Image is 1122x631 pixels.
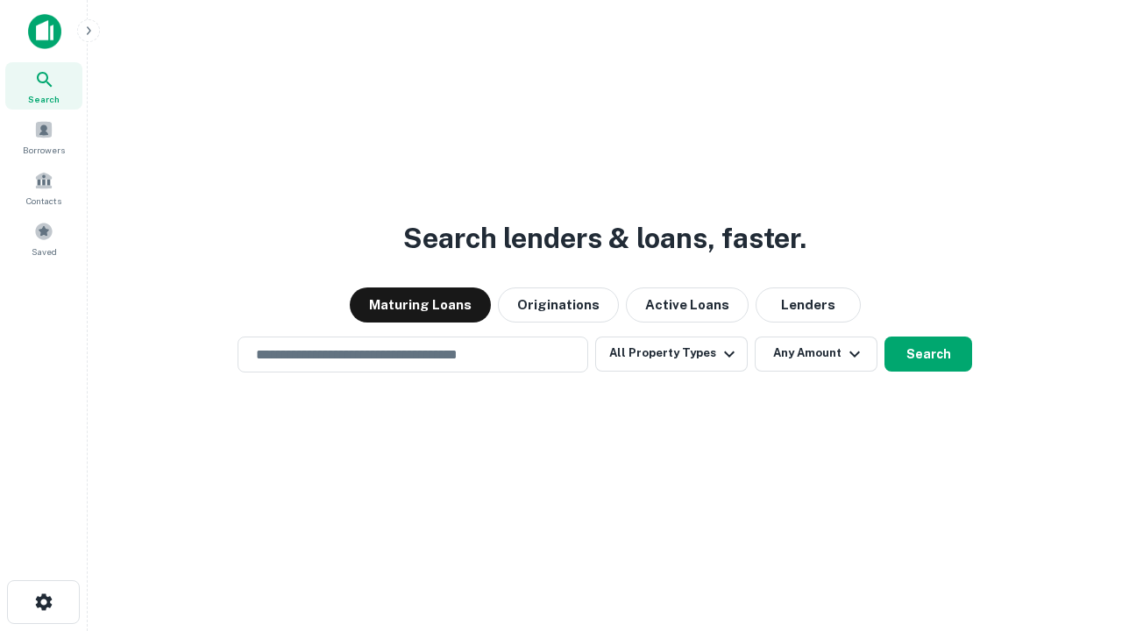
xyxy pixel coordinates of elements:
[26,194,61,208] span: Contacts
[23,143,65,157] span: Borrowers
[1034,491,1122,575] iframe: Chat Widget
[5,113,82,160] a: Borrowers
[5,215,82,262] a: Saved
[756,287,861,323] button: Lenders
[755,337,877,372] button: Any Amount
[28,92,60,106] span: Search
[5,62,82,110] a: Search
[498,287,619,323] button: Originations
[5,164,82,211] a: Contacts
[32,245,57,259] span: Saved
[28,14,61,49] img: capitalize-icon.png
[626,287,749,323] button: Active Loans
[595,337,748,372] button: All Property Types
[350,287,491,323] button: Maturing Loans
[403,217,806,259] h3: Search lenders & loans, faster.
[884,337,972,372] button: Search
